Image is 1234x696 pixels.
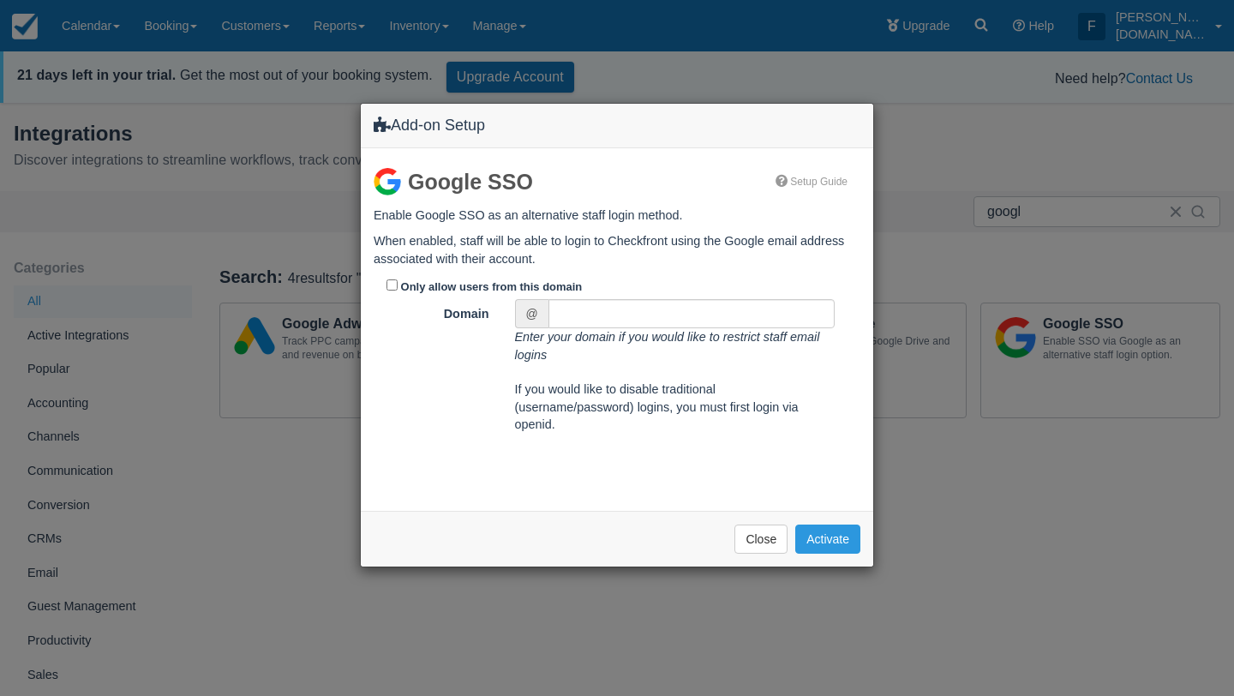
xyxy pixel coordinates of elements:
button: Activate [795,525,860,554]
button: Close [734,525,788,554]
div: When enabled, staff will be able to login to Checkfront using the Google email address associated... [374,228,860,272]
div: Enable Google SSO as an alternative staff login method. [374,202,860,229]
strong: Google SSO [374,161,542,202]
strong: Only allow users from this domain [401,280,583,293]
input: Only allow users from this domain [386,279,398,291]
em: Enter your domain if you would like to restrict staff email logins [515,330,820,362]
div: If you would like to disable traditional (username/password) logins, you must first login via ope... [502,381,848,434]
a: Setup Guide [776,176,848,188]
h4: Add-on Setup [374,117,860,135]
label: Domain [386,299,502,323]
span: @ [515,299,548,328]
